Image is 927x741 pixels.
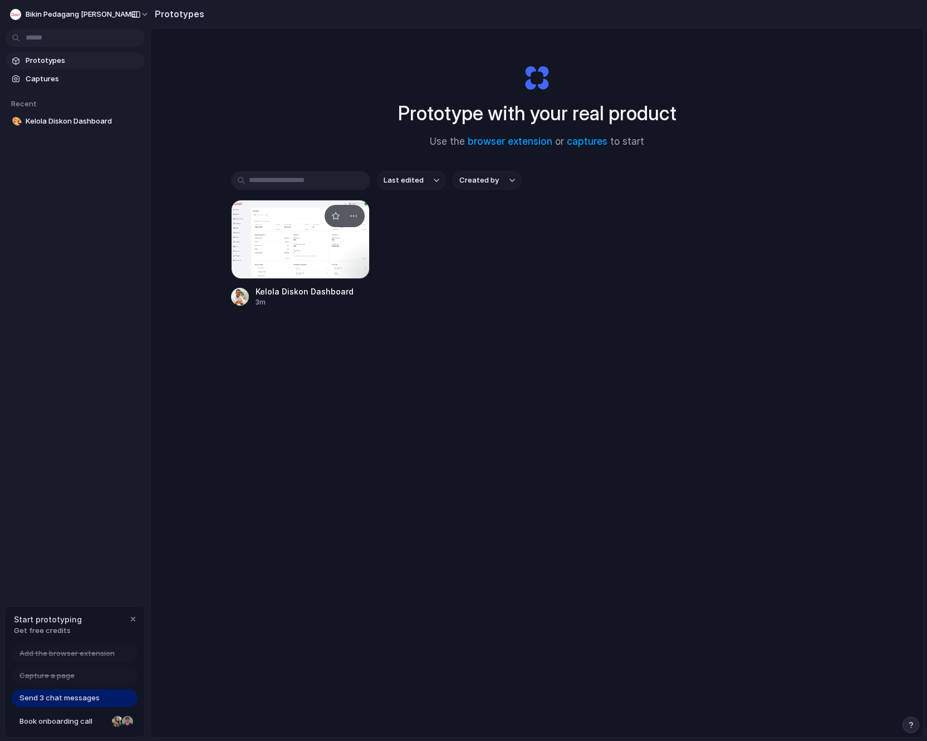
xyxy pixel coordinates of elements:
span: Add the browser extension [19,648,115,659]
h2: Prototypes [150,7,204,21]
a: captures [567,136,607,147]
span: Bikin Pedagang [PERSON_NAME] [26,9,138,20]
a: Captures [6,71,145,87]
div: Kelola Diskon Dashboard [256,286,354,297]
span: Recent [11,99,37,108]
a: Book onboarding call [12,713,138,730]
span: Created by [459,175,499,186]
a: Prototypes [6,52,145,69]
div: Nicole Kubica [111,715,124,728]
span: Book onboarding call [19,716,107,727]
a: browser extension [468,136,552,147]
div: 🎨 [12,115,19,128]
span: Last edited [384,175,424,186]
div: Christian Iacullo [121,715,134,728]
a: 🎨Kelola Diskon Dashboard [6,113,145,130]
button: 🎨 [10,116,21,127]
a: Kelola Diskon DashboardKelola Diskon Dashboard3m [231,200,370,307]
span: Start prototyping [14,614,82,625]
h1: Prototype with your real product [398,99,676,128]
button: Created by [453,171,522,190]
button: Bikin Pedagang [PERSON_NAME] [6,6,155,23]
span: Capture a page [19,670,75,681]
span: Kelola Diskon Dashboard [26,116,140,127]
div: 3m [256,297,354,307]
span: Captures [26,73,140,85]
span: Prototypes [26,55,140,66]
span: Get free credits [14,625,82,636]
button: Last edited [377,171,446,190]
span: Send 3 chat messages [19,693,100,704]
span: Use the or to start [430,135,644,149]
